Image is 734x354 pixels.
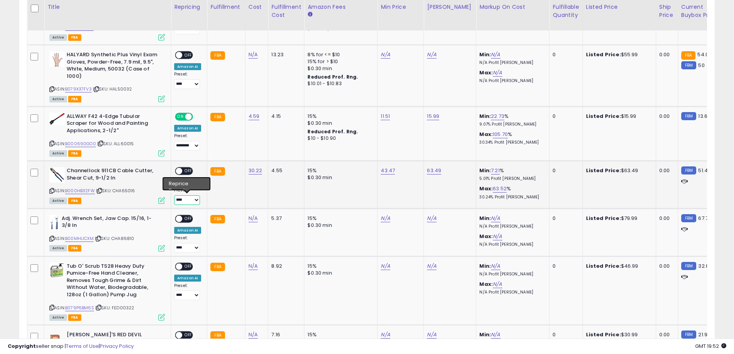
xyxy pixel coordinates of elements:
[681,112,696,120] small: FBM
[62,215,155,231] b: Adj. Wrench Set, Jaw Cap. 15/16, 1-3/8 In
[491,215,500,222] a: N/A
[307,270,371,277] div: $0.30 min
[307,113,371,120] div: 15%
[427,112,439,120] a: 15.99
[66,342,99,350] a: Terms of Use
[93,86,132,92] span: | SKU: HAL50032
[381,262,390,270] a: N/A
[49,150,67,157] span: All listings currently available for purchase on Amazon
[586,51,650,58] div: $55.99
[491,51,500,59] a: N/A
[192,113,204,120] span: OFF
[96,188,135,194] span: | SKU: CHA65016
[479,195,543,200] p: 30.24% Profit [PERSON_NAME]
[479,331,491,338] b: Min:
[210,167,225,176] small: FBA
[479,122,543,127] p: 9.07% Profit [PERSON_NAME]
[182,168,195,174] span: OFF
[479,69,493,76] b: Max:
[553,215,576,222] div: 0
[586,262,621,270] b: Listed Price:
[659,215,672,222] div: 0.00
[249,167,262,174] a: 30.22
[427,51,436,59] a: N/A
[681,51,695,60] small: FBA
[381,3,420,11] div: Min Price
[49,263,165,320] div: ASIN:
[479,280,493,288] b: Max:
[479,185,543,200] div: %
[659,3,675,19] div: Ship Price
[307,65,371,72] div: $0.30 min
[427,167,441,174] a: 63.49
[479,78,543,84] p: N/A Profit [PERSON_NAME]
[271,3,301,19] div: Fulfillment Cost
[553,263,576,270] div: 0
[176,113,185,120] span: ON
[67,263,160,300] b: Tub O' Scrub TS28 Heavy Duty Pumice-Free Hand Cleaner, Removes Tough Grime & Dirt Without Water, ...
[210,113,225,121] small: FBA
[249,262,258,270] a: N/A
[586,263,650,270] div: $46.99
[307,120,371,127] div: $0.30 min
[479,131,543,145] div: %
[307,74,358,80] b: Reduced Prof. Rng.
[479,112,491,120] b: Min:
[427,3,473,11] div: [PERSON_NAME]
[697,51,712,58] span: 54.04
[249,112,260,120] a: 4.59
[174,188,201,205] div: Preset:
[659,167,672,174] div: 0.00
[49,215,165,251] div: ASIN:
[49,96,67,102] span: All listings currently available for purchase on Amazon
[174,125,201,132] div: Amazon AI
[182,263,195,270] span: OFF
[307,3,374,11] div: Amazon Fees
[182,52,195,59] span: OFF
[586,215,621,222] b: Listed Price:
[586,215,650,222] div: $79.99
[271,167,298,174] div: 4.55
[68,150,81,157] span: FBA
[307,167,371,174] div: 15%
[47,3,168,11] div: Title
[479,272,543,277] p: N/A Profit [PERSON_NAME]
[307,81,371,87] div: $10.01 - $10.83
[174,133,201,151] div: Preset:
[174,227,201,234] div: Amazon AI
[479,242,543,247] p: N/A Profit [PERSON_NAME]
[659,51,672,58] div: 0.00
[479,167,491,174] b: Min:
[97,141,134,147] span: | SKU: ALL60015
[698,167,711,174] span: 51.44
[49,263,65,278] img: 41omHHIF5eL._SL40_.jpg
[479,3,546,11] div: Markup on Cost
[698,262,712,270] span: 32.88
[49,113,65,125] img: 313XdIMYKEL._SL40_.jpg
[553,51,576,58] div: 0
[210,51,225,60] small: FBA
[49,245,67,252] span: All listings currently available for purchase on Amazon
[381,167,395,174] a: 43.47
[553,3,579,19] div: Fulfillable Quantity
[491,167,500,174] a: 7.21
[95,305,134,311] span: | SKU: FED00322
[479,290,543,295] p: N/A Profit [PERSON_NAME]
[68,245,81,252] span: FBA
[307,135,371,142] div: $10 - $10.90
[493,69,502,77] a: N/A
[65,235,94,242] a: B00MHLICXM
[427,331,436,339] a: N/A
[479,215,491,222] b: Min:
[681,166,696,174] small: FBM
[307,263,371,270] div: 15%
[249,331,258,339] a: N/A
[698,62,704,69] span: 50
[479,167,543,181] div: %
[479,233,493,240] b: Max:
[479,51,491,58] b: Min:
[553,167,576,174] div: 0
[174,235,201,253] div: Preset:
[681,3,721,19] div: Current Buybox Price
[8,343,134,350] div: seller snap | |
